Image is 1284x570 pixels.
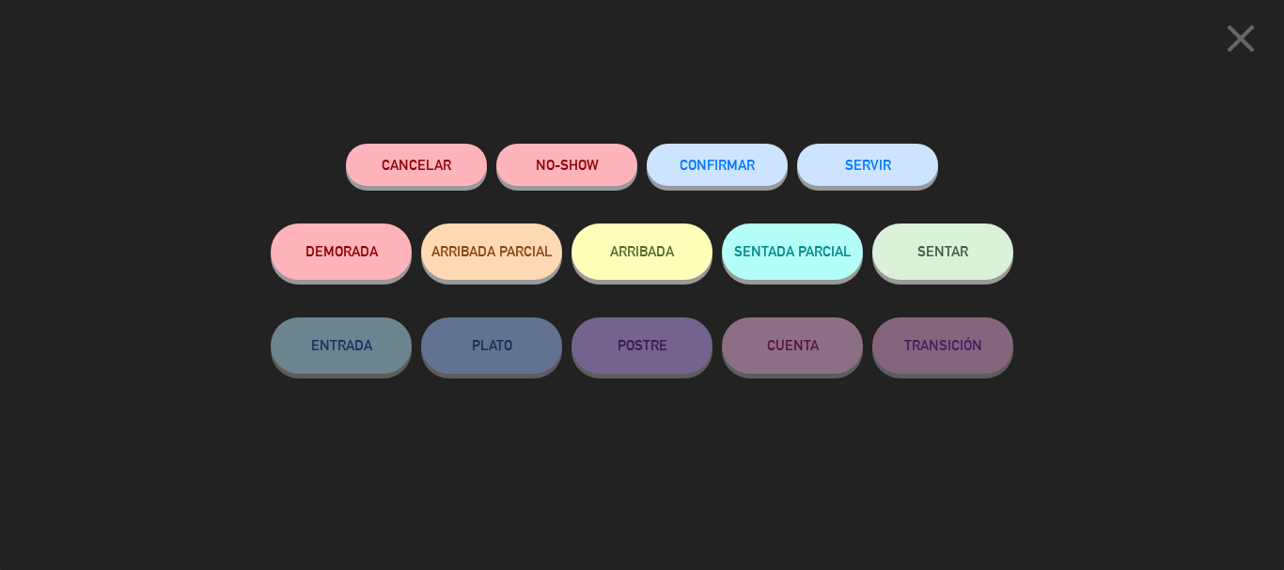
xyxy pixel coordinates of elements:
[680,157,755,173] span: CONFIRMAR
[647,144,788,186] button: CONFIRMAR
[1217,15,1264,62] i: close
[917,243,968,259] span: SENTAR
[572,317,712,374] button: POSTRE
[722,317,863,374] button: CUENTA
[431,243,553,259] span: ARRIBADA PARCIAL
[271,317,412,374] button: ENTRADA
[421,223,562,280] button: ARRIBADA PARCIAL
[496,144,637,186] button: NO-SHOW
[872,223,1013,280] button: SENTAR
[1212,14,1270,69] button: close
[421,317,562,374] button: PLATO
[872,317,1013,374] button: TRANSICIÓN
[271,223,412,280] button: DEMORADA
[797,144,938,186] button: SERVIR
[722,223,863,280] button: SENTADA PARCIAL
[572,223,712,280] button: ARRIBADA
[346,144,487,186] button: Cancelar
